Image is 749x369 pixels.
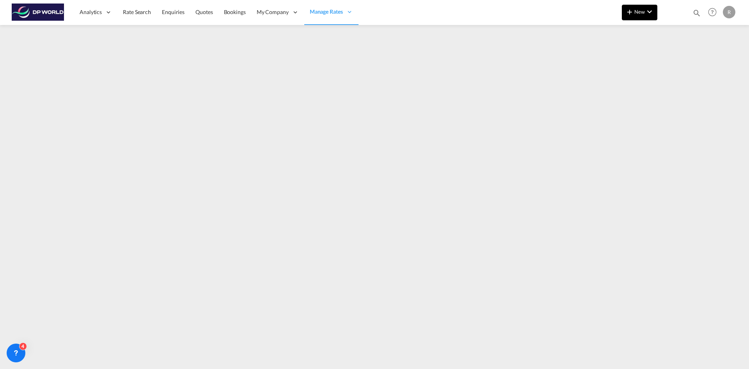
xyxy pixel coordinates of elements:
[625,9,654,15] span: New
[723,6,735,18] div: R
[257,8,289,16] span: My Company
[224,9,246,15] span: Bookings
[12,4,64,21] img: c08ca190194411f088ed0f3ba295208c.png
[195,9,213,15] span: Quotes
[162,9,185,15] span: Enquiries
[622,5,657,20] button: icon-plus 400-fgNewicon-chevron-down
[706,5,719,19] span: Help
[625,7,634,16] md-icon: icon-plus 400-fg
[645,7,654,16] md-icon: icon-chevron-down
[123,9,151,15] span: Rate Search
[692,9,701,20] div: icon-magnify
[310,8,343,16] span: Manage Rates
[80,8,102,16] span: Analytics
[692,9,701,17] md-icon: icon-magnify
[706,5,723,20] div: Help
